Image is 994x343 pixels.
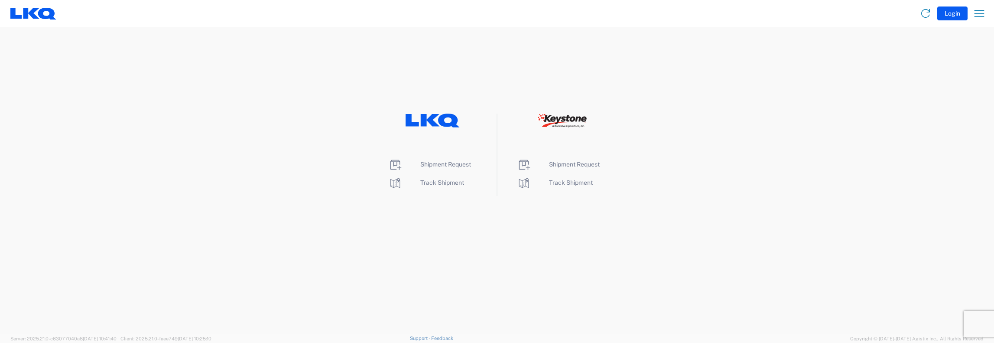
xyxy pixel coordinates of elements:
a: Feedback [431,336,453,341]
span: [DATE] 10:25:10 [178,336,211,341]
span: Track Shipment [420,179,464,186]
span: Shipment Request [549,161,600,168]
a: Track Shipment [388,179,464,186]
a: Track Shipment [517,179,593,186]
button: Login [937,7,968,20]
span: Client: 2025.21.0-faee749 [120,336,211,341]
a: Support [410,336,432,341]
a: Shipment Request [517,161,600,168]
span: [DATE] 10:41:40 [83,336,117,341]
span: Shipment Request [420,161,471,168]
span: Copyright © [DATE]-[DATE] Agistix Inc., All Rights Reserved [850,335,984,343]
span: Track Shipment [549,179,593,186]
span: Server: 2025.21.0-c63077040a8 [10,336,117,341]
a: Shipment Request [388,161,471,168]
